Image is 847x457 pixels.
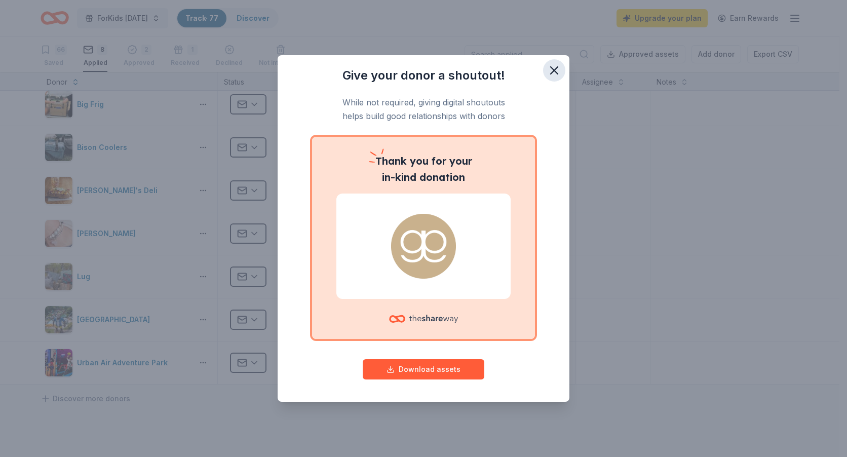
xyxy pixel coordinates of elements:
[363,359,484,379] button: Download assets
[336,153,511,185] p: you for your in-kind donation
[349,214,498,279] img: gorjana
[375,155,407,167] span: Thank
[298,67,549,84] h3: Give your donor a shoutout!
[298,96,549,123] p: While not required, giving digital shoutouts helps build good relationships with donors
